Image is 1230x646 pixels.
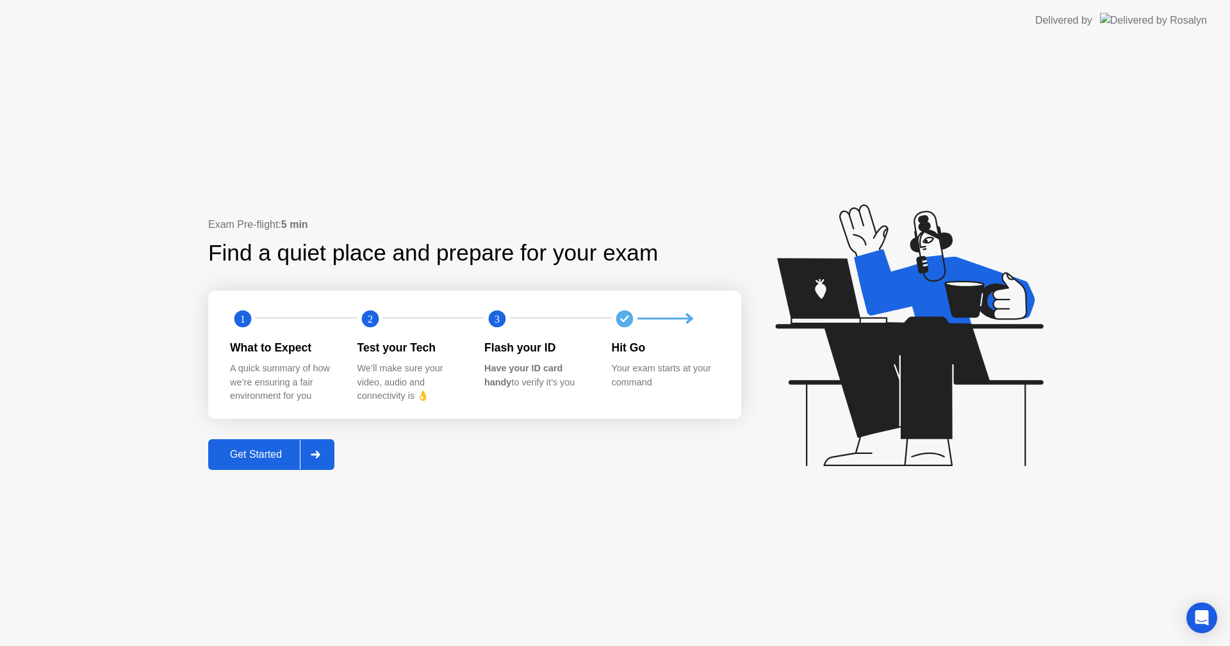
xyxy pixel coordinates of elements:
text: 1 [240,312,245,325]
b: 5 min [281,219,308,230]
button: Get Started [208,439,334,470]
div: Exam Pre-flight: [208,217,741,232]
div: What to Expect [230,339,337,356]
div: We’ll make sure your video, audio and connectivity is 👌 [357,362,464,403]
div: Hit Go [612,339,719,356]
div: Find a quiet place and prepare for your exam [208,236,660,270]
div: Your exam starts at your command [612,362,719,389]
div: Get Started [212,449,300,460]
b: Have your ID card handy [484,363,562,387]
div: Open Intercom Messenger [1186,602,1217,633]
div: Test your Tech [357,339,464,356]
div: Flash your ID [484,339,591,356]
text: 2 [367,312,372,325]
text: 3 [495,312,500,325]
div: A quick summary of how we’re ensuring a fair environment for you [230,362,337,403]
div: Delivered by [1035,13,1092,28]
img: Delivered by Rosalyn [1100,13,1207,28]
div: to verify it’s you [484,362,591,389]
